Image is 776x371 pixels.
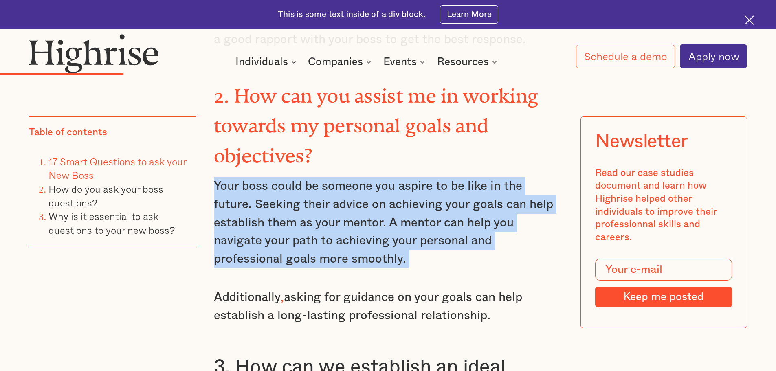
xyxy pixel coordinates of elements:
div: Individuals [235,57,299,67]
div: Newsletter [595,131,688,152]
a: Why is it essential to ask questions to your new boss? [48,209,175,238]
strong: 2. How can you assist me in working towards my personal goals and objectives? [214,85,539,157]
a: How do you ask your boss questions? [48,181,163,210]
strong: , [281,290,284,298]
input: Your e-mail [595,259,732,281]
img: Cross icon [745,15,754,25]
div: Events [383,57,417,67]
div: Companies [308,57,374,67]
div: Individuals [235,57,288,67]
form: Modal Form [595,259,732,307]
div: Resources [437,57,499,67]
p: Your boss could be someone you aspire to be like in the future. Seeking their advice on achieving... [214,177,563,268]
div: This is some text inside of a div block. [278,9,425,20]
p: Additionally asking for guidance on your goals can help establish a long-lasting professional rel... [214,285,563,325]
div: Resources [437,57,489,67]
div: Table of contents [29,127,107,140]
a: Schedule a demo [576,45,675,68]
div: Read our case studies document and learn how Highrise helped other individuals to improve their p... [595,167,732,244]
div: Companies [308,57,363,67]
a: Apply now [680,44,747,68]
img: Highrise logo [29,34,158,73]
div: Events [383,57,427,67]
a: Learn More [440,5,498,24]
input: Keep me posted [595,287,732,307]
a: 17 Smart Questions to ask your New Boss [48,154,186,183]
